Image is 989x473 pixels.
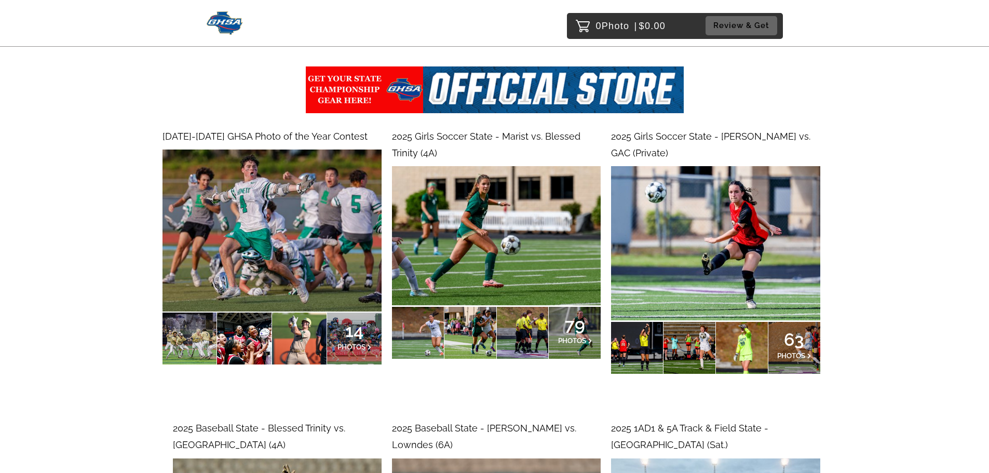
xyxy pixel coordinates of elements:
img: 193801 [162,150,382,312]
p: 0 $0.00 [596,18,666,34]
button: Review & Get [706,16,777,35]
span: | [634,21,638,31]
span: Photo [602,18,630,34]
span: 2025 Girls Soccer State - [PERSON_NAME] vs. GAC (Private) [611,131,810,158]
span: [DATE]-[DATE] GHSA Photo of the Year Contest [162,131,368,142]
a: Review & Get [706,16,780,35]
span: 79 [558,321,592,328]
span: PHOTOS [558,336,586,345]
img: 192850 [392,166,601,305]
span: 63 [777,336,811,343]
a: [DATE]-[DATE] GHSA Photo of the Year Contest14PHOTOS [162,128,382,365]
a: 2025 Girls Soccer State - [PERSON_NAME] vs. GAC (Private)63PHOTOS [611,128,820,374]
a: 2025 Girls Soccer State - Marist vs. Blessed Trinity (4A)79PHOTOS [392,128,601,359]
span: PHOTOS [337,343,365,351]
span: 2025 Baseball State - Blessed Trinity vs. [GEOGRAPHIC_DATA] (4A) [173,423,345,450]
span: 2025 Baseball State - [PERSON_NAME] vs. Lowndes (6A) [392,423,576,450]
span: PHOTOS [777,352,805,360]
img: Snapphound Logo [207,11,243,35]
img: ghsa%2Fevents%2Fgallery%2Fundefined%2F5fb9f561-abbd-4c28-b40d-30de1d9e5cda [306,66,684,113]
span: 2025 Girls Soccer State - Marist vs. Blessed Trinity (4A) [392,131,580,158]
img: 192771 [611,166,820,320]
span: 14 [337,328,372,334]
span: 2025 1AD1 & 5A Track & Field State - [GEOGRAPHIC_DATA] (Sat.) [611,423,768,450]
